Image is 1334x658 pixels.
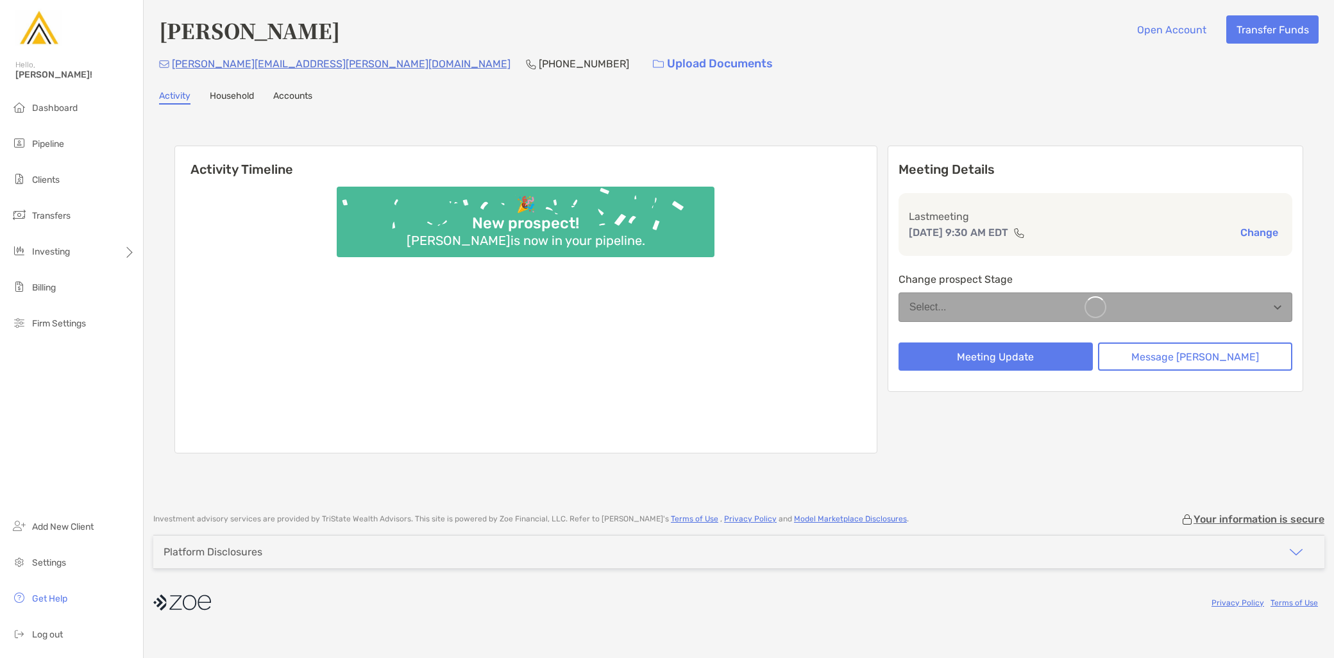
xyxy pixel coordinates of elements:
span: Investing [32,246,70,257]
div: 🎉 [511,196,541,214]
img: logout icon [12,626,27,641]
a: Model Marketplace Disclosures [794,514,907,523]
a: Terms of Use [1271,598,1318,607]
img: get-help icon [12,590,27,605]
img: pipeline icon [12,135,27,151]
img: settings icon [12,554,27,569]
p: [PERSON_NAME][EMAIL_ADDRESS][PERSON_NAME][DOMAIN_NAME] [172,56,511,72]
span: Dashboard [32,103,78,114]
span: Firm Settings [32,318,86,329]
img: firm-settings icon [12,315,27,330]
a: Accounts [273,90,312,105]
img: investing icon [12,243,27,258]
div: [PERSON_NAME] is now in your pipeline. [401,233,650,248]
img: icon arrow [1288,544,1304,560]
p: Last meeting [909,208,1282,224]
a: Household [210,90,254,105]
img: Zoe Logo [15,5,62,51]
img: clients icon [12,171,27,187]
span: Settings [32,557,66,568]
span: Get Help [32,593,67,604]
button: Open Account [1127,15,1216,44]
img: dashboard icon [12,99,27,115]
img: company logo [153,588,211,617]
div: New prospect! [467,214,584,233]
div: Platform Disclosures [164,546,262,558]
p: Change prospect Stage [899,271,1292,287]
img: button icon [653,60,664,69]
a: Terms of Use [671,514,718,523]
img: Email Icon [159,60,169,68]
img: communication type [1013,228,1025,238]
span: Billing [32,282,56,293]
span: Log out [32,629,63,640]
button: Change [1237,226,1282,239]
button: Meeting Update [899,342,1093,371]
p: Your information is secure [1194,513,1324,525]
h6: Activity Timeline [175,146,877,177]
button: Message [PERSON_NAME] [1098,342,1292,371]
a: Privacy Policy [1212,598,1264,607]
img: add_new_client icon [12,518,27,534]
span: Add New Client [32,521,94,532]
p: Investment advisory services are provided by TriState Wealth Advisors . This site is powered by Z... [153,514,909,524]
p: Meeting Details [899,162,1292,178]
span: Clients [32,174,60,185]
p: [PHONE_NUMBER] [539,56,629,72]
span: Pipeline [32,139,64,149]
img: Phone Icon [526,59,536,69]
p: [DATE] 9:30 AM EDT [909,224,1008,240]
img: billing icon [12,279,27,294]
span: [PERSON_NAME]! [15,69,135,80]
img: transfers icon [12,207,27,223]
a: Privacy Policy [724,514,777,523]
h4: [PERSON_NAME] [159,15,340,45]
span: Transfers [32,210,71,221]
button: Transfer Funds [1226,15,1319,44]
a: Activity [159,90,190,105]
a: Upload Documents [645,50,781,78]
